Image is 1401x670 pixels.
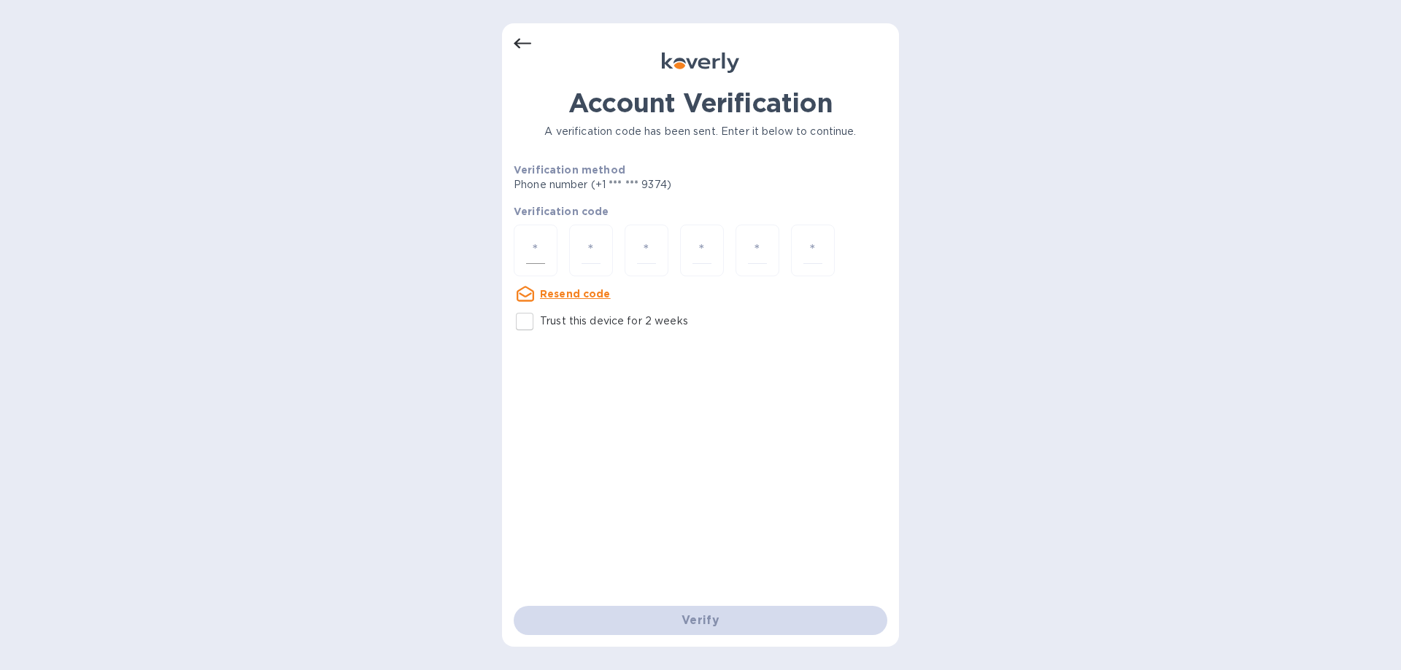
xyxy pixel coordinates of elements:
b: Verification method [514,164,625,176]
p: Verification code [514,204,887,219]
p: Trust this device for 2 weeks [540,313,688,329]
u: Resend code [540,288,611,300]
p: A verification code has been sent. Enter it below to continue. [514,124,887,139]
p: Phone number (+1 *** *** 9374) [514,177,783,192]
h1: Account Verification [514,87,887,118]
